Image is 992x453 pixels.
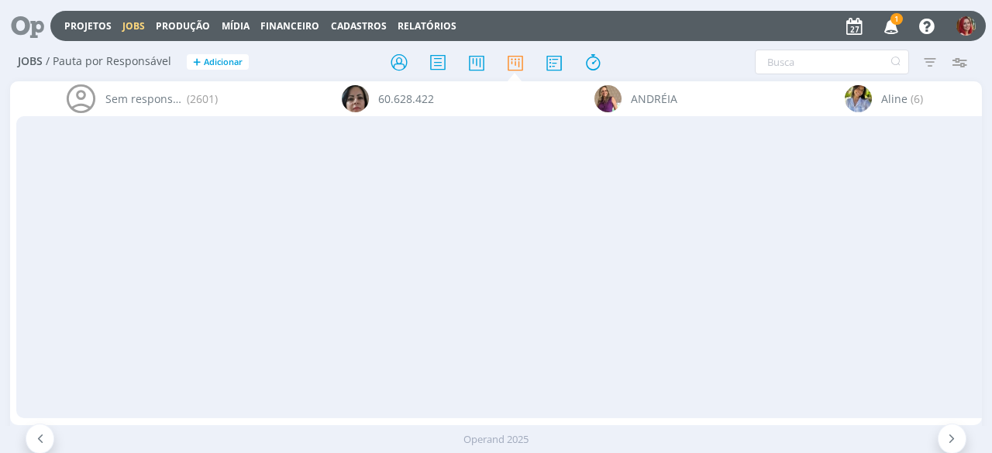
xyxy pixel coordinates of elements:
[122,19,145,33] a: Jobs
[187,91,218,107] span: (2601)
[890,13,903,25] span: 1
[755,50,909,74] input: Busca
[881,91,908,107] span: Aline
[60,20,116,33] button: Projetos
[64,19,112,33] a: Projetos
[18,55,43,68] span: Jobs
[874,12,906,40] button: 1
[46,55,171,68] span: / Pauta por Responsável
[193,54,201,70] span: +
[326,20,391,33] button: Cadastros
[222,19,250,33] a: Mídia
[118,20,150,33] button: Jobs
[151,20,215,33] button: Produção
[342,85,369,112] img: 6
[956,12,976,39] button: G
[204,57,243,67] span: Adicionar
[187,54,249,70] button: +Adicionar
[378,91,434,107] span: 60.628.422
[845,85,872,112] img: A
[594,85,622,112] img: A
[256,20,324,33] button: Financeiro
[398,19,456,33] a: Relatórios
[156,19,210,33] a: Produção
[105,91,184,107] span: Sem responsável
[217,20,254,33] button: Mídia
[393,20,461,33] button: Relatórios
[260,19,319,33] a: Financeiro
[631,91,677,107] span: ANDRÉIA
[956,16,976,36] img: G
[911,91,923,107] span: (6)
[331,19,387,33] span: Cadastros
